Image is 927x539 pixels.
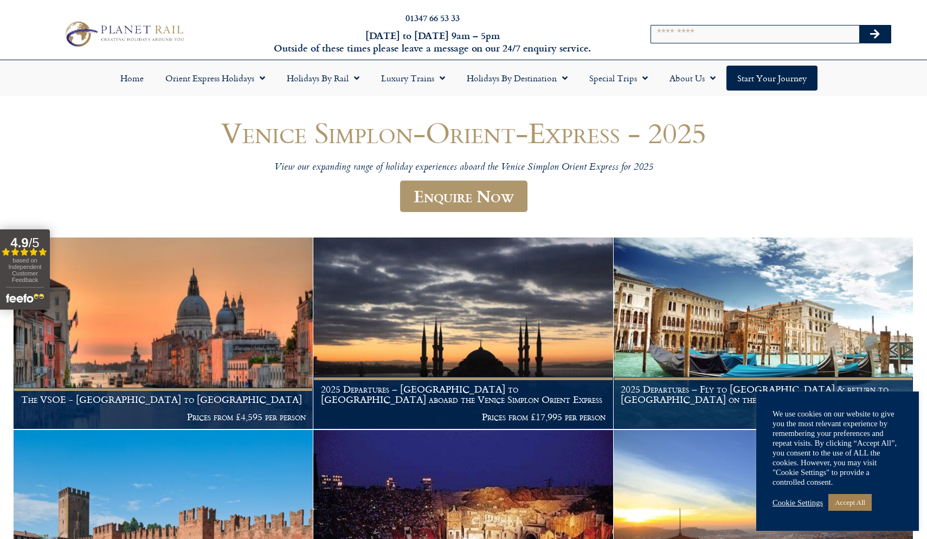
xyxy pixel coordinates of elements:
[726,66,817,91] a: Start your Journey
[110,66,154,91] a: Home
[276,66,370,91] a: Holidays by Rail
[621,384,905,405] h1: 2025 Departures – Fly to [GEOGRAPHIC_DATA] & return to [GEOGRAPHIC_DATA] on the Venice Simplon Or...
[370,66,456,91] a: Luxury Trains
[772,409,903,487] div: We use cookies on our website to give you the most relevant experience by remembering your prefer...
[578,66,659,91] a: Special Trips
[154,66,276,91] a: Orient Express Holidays
[400,181,527,213] a: Enquire Now
[614,238,913,429] img: venice aboard the Orient Express
[60,18,188,49] img: Planet Rail Train Holidays Logo
[321,412,606,422] p: Prices from £17,995 per person
[138,117,789,149] h1: Venice Simplon-Orient-Express - 2025
[138,162,789,174] p: View our expanding range of holiday experiences aboard the Venice Simplon Orient Express for 2025
[321,384,606,405] h1: 2025 Departures – [GEOGRAPHIC_DATA] to [GEOGRAPHIC_DATA] aboard the Venice Simplon Orient Express
[621,412,905,422] p: Prices From £4,295 per person
[21,412,306,422] p: Prices from £4,595 per person
[14,238,313,429] img: Orient Express Special Venice compressed
[828,494,872,511] a: Accept All
[859,25,891,43] button: Search
[5,66,922,91] nav: Menu
[313,238,613,429] a: 2025 Departures – [GEOGRAPHIC_DATA] to [GEOGRAPHIC_DATA] aboard the Venice Simplon Orient Express...
[659,66,726,91] a: About Us
[14,238,313,429] a: The VSOE - [GEOGRAPHIC_DATA] to [GEOGRAPHIC_DATA] Prices from £4,595 per person
[772,498,823,508] a: Cookie Settings
[614,238,913,429] a: 2025 Departures – Fly to [GEOGRAPHIC_DATA] & return to [GEOGRAPHIC_DATA] on the Venice Simplon Or...
[21,394,306,405] h1: The VSOE - [GEOGRAPHIC_DATA] to [GEOGRAPHIC_DATA]
[456,66,578,91] a: Holidays by Destination
[250,29,615,55] h6: [DATE] to [DATE] 9am – 5pm Outside of these times please leave a message on our 24/7 enquiry serv...
[405,11,460,24] a: 01347 66 53 33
